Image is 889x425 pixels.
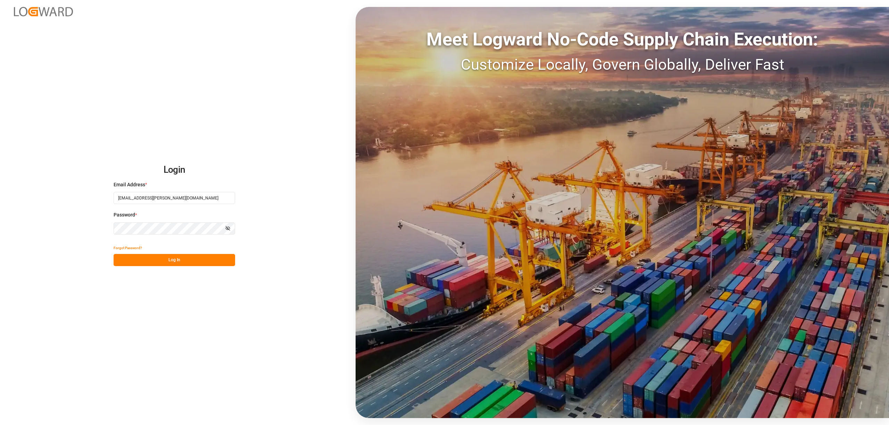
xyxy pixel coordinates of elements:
span: Email Address [114,181,145,188]
h2: Login [114,159,235,181]
button: Log In [114,254,235,266]
div: Customize Locally, Govern Globally, Deliver Fast [356,53,889,76]
div: Meet Logward No-Code Supply Chain Execution: [356,26,889,53]
button: Forgot Password? [114,242,142,254]
input: Enter your email [114,192,235,204]
span: Password [114,211,135,219]
img: Logward_new_orange.png [14,7,73,16]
